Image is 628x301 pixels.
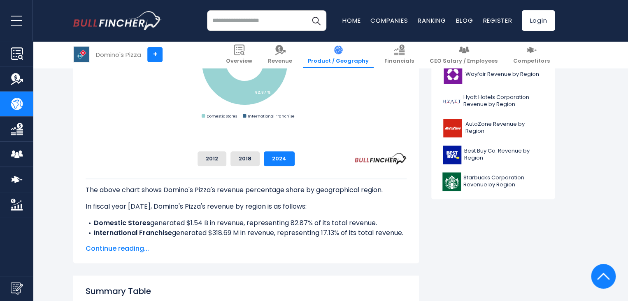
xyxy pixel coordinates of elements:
[437,90,549,113] a: Hyatt Hotels Corporation Revenue by Region
[430,58,498,65] span: CEO Salary / Employees
[513,58,550,65] span: Competitors
[464,148,544,162] span: Best Buy Co. Revenue by Region
[221,41,257,68] a: Overview
[342,16,361,25] a: Home
[437,117,549,139] a: AutoZone Revenue by Region
[86,179,407,287] div: The for Domino's Pizza is the Domestic Stores, which represents 82.87% of its total revenue. The ...
[508,41,555,68] a: Competitors
[456,16,473,25] a: Blog
[465,121,544,135] span: AutoZone Revenue by Region
[442,146,462,164] img: BBY logo
[74,47,89,62] img: DPZ logo
[264,151,295,166] button: 2024
[86,285,407,297] h2: Summary Table
[207,113,237,119] text: Domestic Stores
[308,58,369,65] span: Product / Geography
[442,172,461,191] img: SBUX logo
[86,202,407,212] p: In fiscal year [DATE], Domino's Pizza's revenue by region is as follows:
[418,16,446,25] a: Ranking
[230,151,260,166] button: 2018
[442,92,461,111] img: H logo
[73,11,162,30] img: bullfincher logo
[437,170,549,193] a: Starbucks Corporation Revenue by Region
[268,58,292,65] span: Revenue
[198,151,226,166] button: 2012
[248,113,295,119] text: International Franchise
[86,218,407,228] li: generated $1.54 B in revenue, representing 82.87% of its total revenue.
[437,63,549,86] a: Wayfair Revenue by Region
[425,41,502,68] a: CEO Salary / Employees
[370,16,408,25] a: Companies
[303,41,374,68] a: Product / Geography
[86,244,407,254] span: Continue reading...
[263,41,297,68] a: Revenue
[73,11,162,30] a: Go to homepage
[522,10,555,31] a: Login
[147,47,163,62] a: +
[94,218,150,228] b: Domestic Stores
[384,58,414,65] span: Financials
[465,71,539,78] span: Wayfair Revenue by Region
[86,228,407,238] li: generated $318.69 M in revenue, representing 17.13% of its total revenue.
[437,143,549,166] a: Best Buy Co. Revenue by Region
[86,185,407,195] p: The above chart shows Domino's Pizza's revenue percentage share by geographical region.
[226,58,252,65] span: Overview
[306,10,326,31] button: Search
[442,119,463,137] img: AZO logo
[96,50,141,59] div: Domino's Pizza
[442,65,463,84] img: W logo
[463,174,544,188] span: Starbucks Corporation Revenue by Region
[483,16,512,25] a: Register
[463,94,544,108] span: Hyatt Hotels Corporation Revenue by Region
[379,41,419,68] a: Financials
[255,89,271,95] text: 82.87 %
[94,228,172,238] b: International Franchise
